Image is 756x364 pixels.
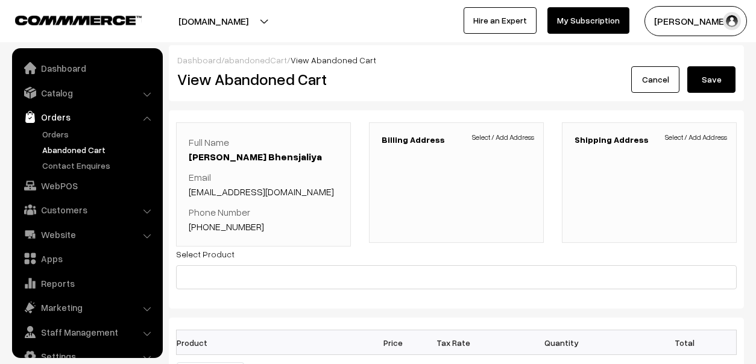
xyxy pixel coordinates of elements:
img: COMMMERCE [15,16,142,25]
a: Staff Management [15,321,159,343]
a: Abandoned Cart [39,143,159,156]
a: abandonedCart [224,55,287,65]
a: Dashboard [177,55,221,65]
a: Orders [15,106,159,128]
a: [EMAIL_ADDRESS][DOMAIN_NAME] [189,186,334,198]
a: Dashboard [15,57,159,79]
a: Marketing [15,297,159,318]
a: Customers [15,199,159,221]
button: [DOMAIN_NAME] [136,6,291,36]
a: Cancel [631,66,679,93]
a: Catalog [15,82,159,104]
span: Select / Add Address [665,132,727,143]
th: Quantity [484,330,640,355]
h3: Shipping Address [575,135,724,145]
button: Save [687,66,736,93]
a: WebPOS [15,175,159,196]
a: [PERSON_NAME] Bhensjaliya [189,151,322,163]
th: Price [363,330,423,355]
th: Product [177,330,251,355]
a: Orders [39,128,159,140]
a: Hire an Expert [464,7,537,34]
span: Select / Add Address [472,132,534,143]
a: Website [15,224,159,245]
a: [PHONE_NUMBER] [189,221,264,233]
label: Select Product [176,248,235,260]
img: user [723,12,741,30]
div: / / [177,54,736,66]
h2: View Abandoned Cart [177,70,447,89]
th: Tax Rate [423,330,484,355]
p: Email [189,170,338,199]
span: View Abandoned Cart [291,55,376,65]
a: COMMMERCE [15,12,121,27]
a: Contact Enquires [39,159,159,172]
button: [PERSON_NAME]… [644,6,747,36]
a: Reports [15,272,159,294]
a: Apps [15,248,159,269]
p: Full Name [189,135,338,164]
th: Total [640,330,701,355]
h3: Billing Address [382,135,531,145]
p: Phone Number [189,205,338,234]
a: My Subscription [547,7,629,34]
